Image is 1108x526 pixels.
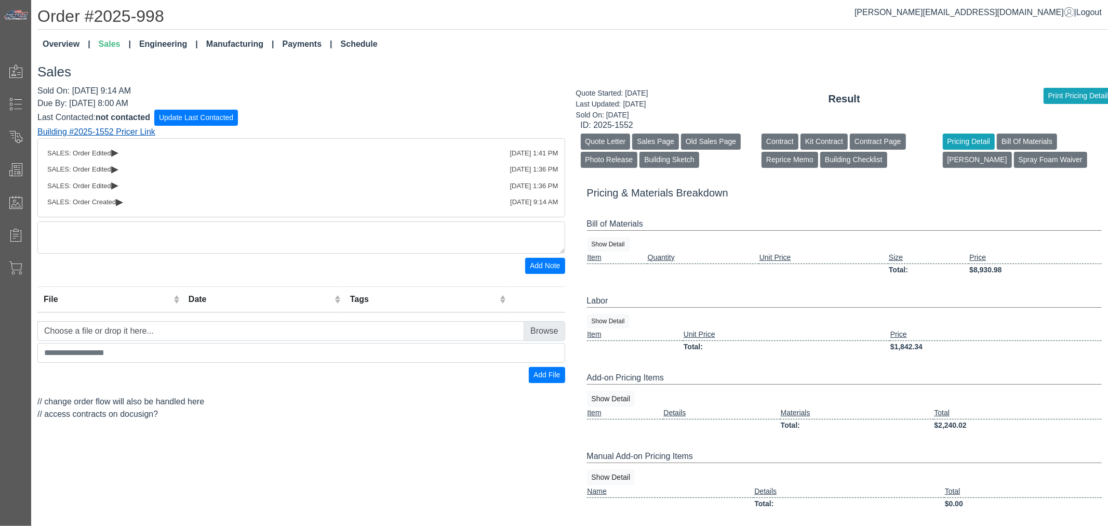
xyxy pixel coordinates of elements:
button: Show Detail [587,314,630,328]
td: Name [587,485,754,498]
button: Show Detail [587,469,635,485]
div: Manual Add-on Pricing Items [587,450,1102,463]
button: Bill Of Materials [997,134,1057,150]
a: Manufacturing [202,34,278,55]
span: ▸ [111,165,118,172]
div: Sold On: [DATE] [576,110,648,121]
div: Add-on Pricing Items [587,372,1102,385]
button: Photo Release [581,152,638,168]
div: Due By: [DATE] 8:00 AM [37,97,565,110]
a: Building #2025-1552 Pricer Link [37,127,155,136]
a: Schedule [337,34,382,55]
td: Total [934,407,1102,419]
div: [DATE] 9:14 AM [510,197,558,207]
button: Contract [762,134,798,150]
div: Sold On: [DATE] 9:14 AM [37,85,565,97]
div: [DATE] 1:36 PM [510,181,558,191]
div: SALES: Order Created [47,197,555,207]
button: Pricing Detail [943,134,995,150]
td: Quantity [647,252,759,264]
button: Show Detail [587,391,635,407]
td: Item [587,252,647,264]
span: Logout [1076,8,1102,17]
button: Show Detail [587,237,630,252]
td: Total: [780,419,934,431]
div: [DATE] 1:41 PM [510,148,558,159]
div: Last Updated: [DATE] [576,99,648,110]
td: Details [754,485,944,498]
div: [DATE] 1:36 PM [510,164,558,175]
a: [PERSON_NAME][EMAIL_ADDRESS][DOMAIN_NAME] [855,8,1074,17]
td: $1,842.34 [890,340,1102,353]
h3: Sales [37,64,1108,80]
td: Total: [754,497,944,510]
div: Labor [587,295,1102,308]
span: ▸ [111,181,118,188]
td: Total: [888,264,969,276]
td: Details [663,407,780,419]
a: Overview [38,34,95,55]
a: Sales [95,34,135,55]
button: Building Checklist [820,152,887,168]
div: SALES: Order Edited [47,148,555,159]
span: Update Last Contacted [159,113,233,122]
td: Total: [683,340,890,353]
form: Last Contacted: [37,110,565,126]
button: Sales Page [632,134,679,150]
div: Bill of Materials [587,218,1102,231]
span: not contacted [96,112,150,121]
button: [PERSON_NAME] [943,152,1012,168]
td: Unit Price [683,328,890,341]
div: Tags [350,293,497,306]
h1: Order #2025-998 [37,6,1108,30]
td: Item [587,328,684,341]
button: Building Sketch [639,152,699,168]
td: Item [587,407,663,419]
img: Metals Direct Inc Logo [3,9,29,21]
button: Quote Letter [581,134,631,150]
td: Size [888,252,969,264]
div: SALES: Order Edited [47,164,555,175]
button: Spray Foam Waiver [1014,152,1087,168]
button: Old Sales Page [681,134,741,150]
div: File [44,293,171,306]
h5: Pricing & Materials Breakdown [587,187,1102,199]
a: Payments [278,34,337,55]
button: Reprice Memo [762,152,818,168]
span: ▸ [111,149,118,155]
button: Contract Page [850,134,906,150]
div: Quote Started: [DATE] [576,88,648,99]
div: SALES: Order Edited [47,181,555,191]
a: Engineering [135,34,202,55]
td: $0.00 [944,497,1102,510]
td: $2,240.02 [934,419,1102,431]
td: Price [890,328,1102,341]
div: Date [189,293,332,306]
span: Add File [533,371,560,379]
td: Unit Price [759,252,888,264]
td: $8,930.98 [969,264,1102,276]
td: Materials [780,407,934,419]
th: Remove [509,286,565,312]
button: Add File [529,367,565,383]
div: | [855,6,1102,19]
button: Add Note [525,258,565,274]
span: Add Note [530,261,560,270]
button: Update Last Contacted [154,110,238,126]
button: Kit Contract [800,134,848,150]
td: Price [969,252,1102,264]
td: Total [944,485,1102,498]
span: ▸ [116,198,123,205]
